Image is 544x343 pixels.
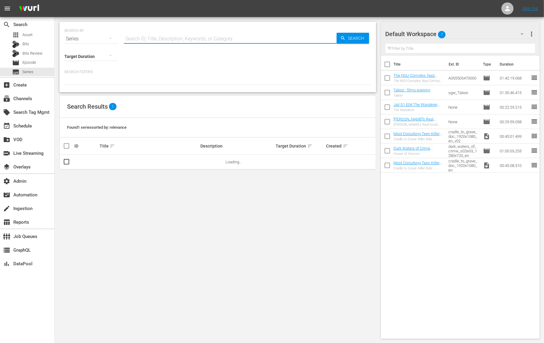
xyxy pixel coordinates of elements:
a: [PERSON_NAME]'s Real Good Food - Desserts With Benefits [394,117,440,131]
span: GraphQL [3,246,10,254]
th: Duration [496,56,532,73]
span: reorder [531,103,538,110]
span: Reports [3,219,10,226]
span: DataPool [3,260,10,267]
div: ID [74,144,98,148]
div: Cradle to Grave: Killer Kids [394,137,444,141]
span: Create [3,81,10,89]
td: 00:22:29.215 [497,100,531,114]
span: Loading... [226,160,242,164]
a: Most Disturbing Teen Killers Reacting To Insane Sentences [394,161,442,174]
td: 00:45:08.310 [497,158,531,173]
div: Series [64,30,118,47]
td: 01:35:46.415 [497,85,531,100]
span: Schedule [3,122,10,130]
span: Overlays [3,163,10,171]
span: reorder [531,132,538,140]
span: reorder [531,161,538,169]
span: Automation [3,191,10,199]
div: Created [326,142,350,150]
span: Channels [3,95,10,102]
div: Default Workspace [386,25,529,42]
a: Jail S1 E04 The Wanderer (Roku) [394,102,440,111]
span: 7 [438,28,446,41]
a: Most Disturbing Teen Killers Reacting To Insane Sentences [394,131,442,145]
div: Description [200,144,274,148]
img: ans4CAIJ8jUAAAAAAAAAAAAAAAAAAAAAAAAgQb4GAAAAAAAAAAAAAAAAAAAAAAAAJMjXAAAAAAAAAAAAAAAAAAAAAAAAgAT5G... [15,2,44,16]
div: Bits Review [12,50,19,57]
span: Series [22,69,33,75]
span: Asset [22,32,32,38]
div: The NSU-Complex: Nazi German Underground [394,79,444,83]
div: Title [100,142,199,150]
span: Live Streaming [3,150,10,157]
span: reorder [531,89,538,96]
div: [PERSON_NAME]'s Real Good Food - Desserts With Benefits [394,123,444,127]
span: Series [12,68,19,76]
div: Cradle to Grave: Killer Kids [394,166,444,170]
button: Search [337,33,369,44]
span: Bits Review [22,50,42,56]
th: Type [479,56,496,73]
span: Episode [12,59,19,66]
td: sgw_Taboo [446,85,481,100]
div: The Wanderer [394,108,444,112]
span: Search [346,33,369,44]
span: VOD [3,136,10,143]
span: Bits [22,41,29,47]
span: sort [343,143,348,149]
td: 01:00:03.253 [497,144,531,158]
span: sort [307,143,313,149]
a: Sign Out [522,6,538,11]
th: Ext. ID [445,56,479,73]
span: Ingestion [3,205,10,212]
span: Search Results [67,103,108,110]
span: Video [483,133,490,140]
span: more_vert [528,30,535,38]
td: 00:29:59.058 [497,114,531,129]
span: reorder [531,74,538,81]
td: 00:45:01.499 [497,129,531,144]
span: Episode [22,59,36,66]
td: None [446,100,481,114]
span: Search [3,21,10,28]
span: Episode [483,104,490,111]
th: Title [394,56,445,73]
button: more_vert [528,27,535,41]
td: cradle_to_grave_doc_1920x1080_en_v02 [446,129,481,144]
td: 01:42:19.068 [497,71,531,85]
span: Job Queues [3,233,10,240]
span: Episode [483,74,490,82]
a: The NSU-Complex: Nazi German Underground [394,73,437,82]
span: reorder [531,118,538,125]
span: Episode [483,147,490,155]
span: Episode [483,118,490,125]
a: Dark Waters of Crime S02E03 [394,146,433,155]
td: cradle_to_grave_doc_1920x1080_en [446,158,481,173]
span: Admin [3,178,10,185]
p: Search Filters: [64,70,371,75]
div: Target Duration [276,142,325,150]
td: None [446,114,481,129]
span: Episode [483,89,490,96]
span: reorder [531,147,538,154]
td: A055505470000 [446,71,481,85]
td: dark_waters_of_crime_s02e03_1280x720_en [446,144,481,158]
span: 1 [109,103,117,110]
span: Asset [12,31,19,39]
div: Bits [12,41,19,48]
span: sort [110,143,115,149]
span: Search Tag Mgmt [3,109,10,116]
a: Taboo - films evening [394,88,430,92]
span: Video [483,162,490,169]
span: menu [4,5,11,12]
div: Taboo [394,93,430,97]
span: Found 1 series sorted by: relevance [67,125,127,130]
div: House of Horrors [394,152,444,156]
